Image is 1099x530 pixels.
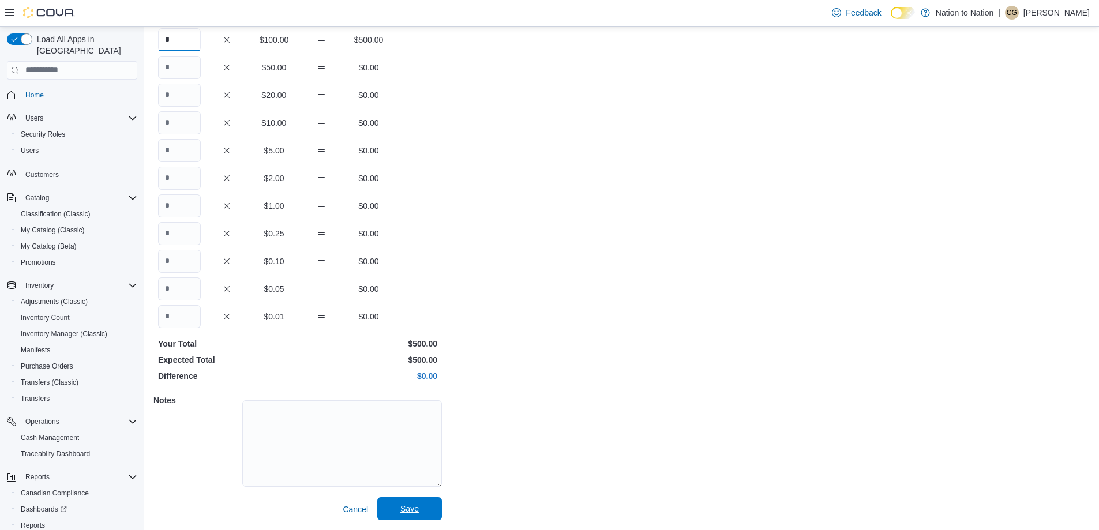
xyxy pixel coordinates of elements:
[21,345,50,355] span: Manifests
[158,305,201,328] input: Quantity
[253,145,295,156] p: $5.00
[16,207,95,221] a: Classification (Classic)
[998,6,1000,20] p: |
[158,167,201,190] input: Quantity
[21,449,90,458] span: Traceabilty Dashboard
[21,378,78,387] span: Transfers (Classic)
[347,145,390,156] p: $0.00
[16,359,78,373] a: Purchase Orders
[16,502,72,516] a: Dashboards
[25,472,50,482] span: Reports
[25,114,43,123] span: Users
[158,222,201,245] input: Quantity
[300,354,437,366] p: $500.00
[21,415,64,428] button: Operations
[12,446,142,462] button: Traceabilty Dashboard
[21,242,77,251] span: My Catalog (Beta)
[16,295,92,309] a: Adjustments (Classic)
[16,239,81,253] a: My Catalog (Beta)
[12,374,142,390] button: Transfers (Classic)
[12,485,142,501] button: Canadian Compliance
[16,392,54,405] a: Transfers
[16,311,137,325] span: Inventory Count
[158,28,201,51] input: Quantity
[21,209,91,219] span: Classification (Classic)
[12,254,142,270] button: Promotions
[12,238,142,254] button: My Catalog (Beta)
[16,327,137,341] span: Inventory Manager (Classic)
[158,139,201,162] input: Quantity
[21,415,137,428] span: Operations
[21,521,45,530] span: Reports
[21,470,54,484] button: Reports
[16,502,137,516] span: Dashboards
[12,430,142,446] button: Cash Management
[21,279,137,292] span: Inventory
[16,375,137,389] span: Transfers (Classic)
[21,329,107,339] span: Inventory Manager (Classic)
[12,206,142,222] button: Classification (Classic)
[16,295,137,309] span: Adjustments (Classic)
[253,62,295,73] p: $50.00
[16,239,137,253] span: My Catalog (Beta)
[2,469,142,485] button: Reports
[158,194,201,217] input: Quantity
[253,89,295,101] p: $20.00
[338,498,373,521] button: Cancel
[21,505,67,514] span: Dashboards
[23,7,75,18] img: Cova
[253,311,295,322] p: $0.01
[21,433,79,442] span: Cash Management
[347,200,390,212] p: $0.00
[21,394,50,403] span: Transfers
[21,279,58,292] button: Inventory
[21,470,137,484] span: Reports
[253,255,295,267] p: $0.10
[21,488,89,498] span: Canadian Compliance
[16,255,61,269] a: Promotions
[21,146,39,155] span: Users
[2,110,142,126] button: Users
[12,126,142,142] button: Security Roles
[343,503,368,515] span: Cancel
[16,431,137,445] span: Cash Management
[12,142,142,159] button: Users
[21,88,137,102] span: Home
[1005,6,1019,20] div: Cam Gottfriedson
[16,327,112,341] a: Inventory Manager (Classic)
[25,170,59,179] span: Customers
[253,34,295,46] p: $100.00
[16,359,137,373] span: Purchase Orders
[158,56,201,79] input: Quantity
[21,297,88,306] span: Adjustments (Classic)
[21,168,63,182] a: Customers
[12,310,142,326] button: Inventory Count
[16,127,137,141] span: Security Roles
[347,62,390,73] p: $0.00
[827,1,886,24] a: Feedback
[936,6,993,20] p: Nation to Nation
[16,255,137,269] span: Promotions
[16,144,137,157] span: Users
[16,447,95,461] a: Traceabilty Dashboard
[347,89,390,101] p: $0.00
[25,281,54,290] span: Inventory
[21,225,85,235] span: My Catalog (Classic)
[158,370,295,382] p: Difference
[300,338,437,349] p: $500.00
[891,7,915,19] input: Dark Mode
[253,172,295,184] p: $2.00
[253,117,295,129] p: $10.00
[12,222,142,238] button: My Catalog (Classic)
[300,370,437,382] p: $0.00
[21,191,54,205] button: Catalog
[400,503,419,514] span: Save
[21,313,70,322] span: Inventory Count
[16,486,93,500] a: Canadian Compliance
[158,338,295,349] p: Your Total
[21,362,73,371] span: Purchase Orders
[253,200,295,212] p: $1.00
[253,283,295,295] p: $0.05
[2,190,142,206] button: Catalog
[2,166,142,182] button: Customers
